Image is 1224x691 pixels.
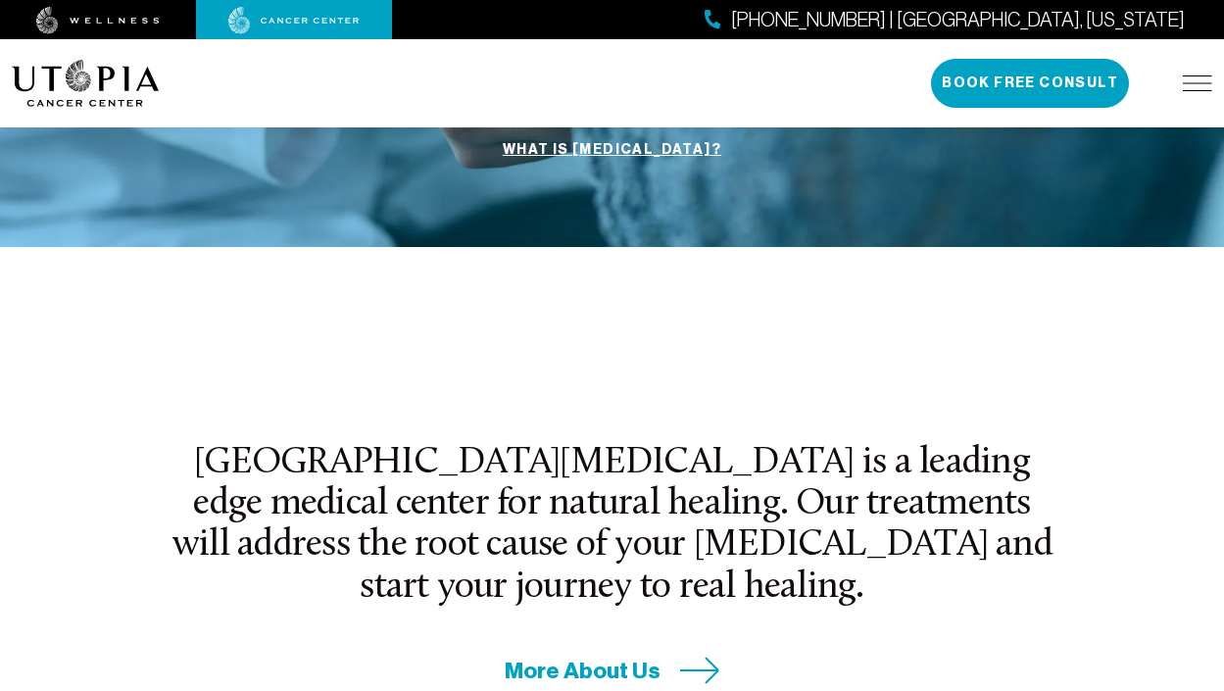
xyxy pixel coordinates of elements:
[705,6,1185,34] a: [PHONE_NUMBER] | [GEOGRAPHIC_DATA], [US_STATE]
[228,7,360,34] img: cancer center
[505,656,720,686] a: More About Us
[498,131,726,169] a: What is [MEDICAL_DATA]?
[165,443,1059,609] h2: [GEOGRAPHIC_DATA][MEDICAL_DATA] is a leading edge medical center for natural healing. Our treatme...
[12,60,160,107] img: logo
[36,7,160,34] img: wellness
[505,656,661,686] span: More About Us
[931,59,1129,108] button: Book Free Consult
[1183,75,1212,91] img: icon-hamburger
[731,6,1185,34] span: [PHONE_NUMBER] | [GEOGRAPHIC_DATA], [US_STATE]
